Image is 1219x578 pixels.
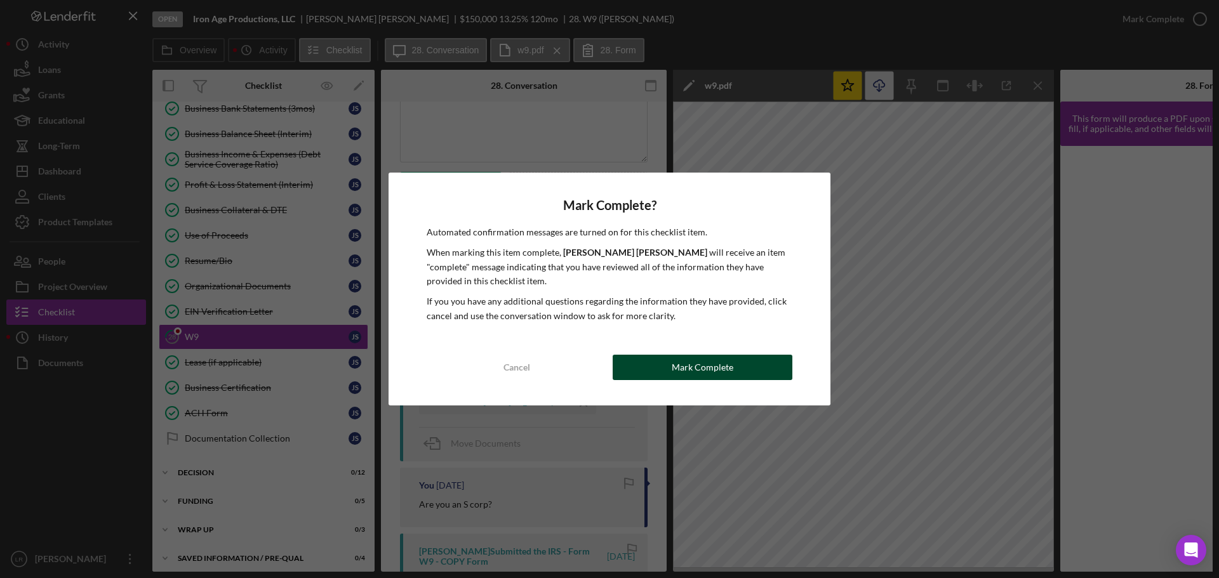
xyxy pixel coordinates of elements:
[563,247,707,258] b: [PERSON_NAME] [PERSON_NAME]
[672,355,733,380] div: Mark Complete
[427,246,792,288] p: When marking this item complete, will receive an item "complete" message indicating that you have...
[427,198,792,213] h4: Mark Complete?
[427,225,792,239] p: Automated confirmation messages are turned on for this checklist item.
[427,355,606,380] button: Cancel
[613,355,792,380] button: Mark Complete
[427,294,792,323] p: If you you have any additional questions regarding the information they have provided, click canc...
[503,355,530,380] div: Cancel
[1176,535,1206,565] div: Open Intercom Messenger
